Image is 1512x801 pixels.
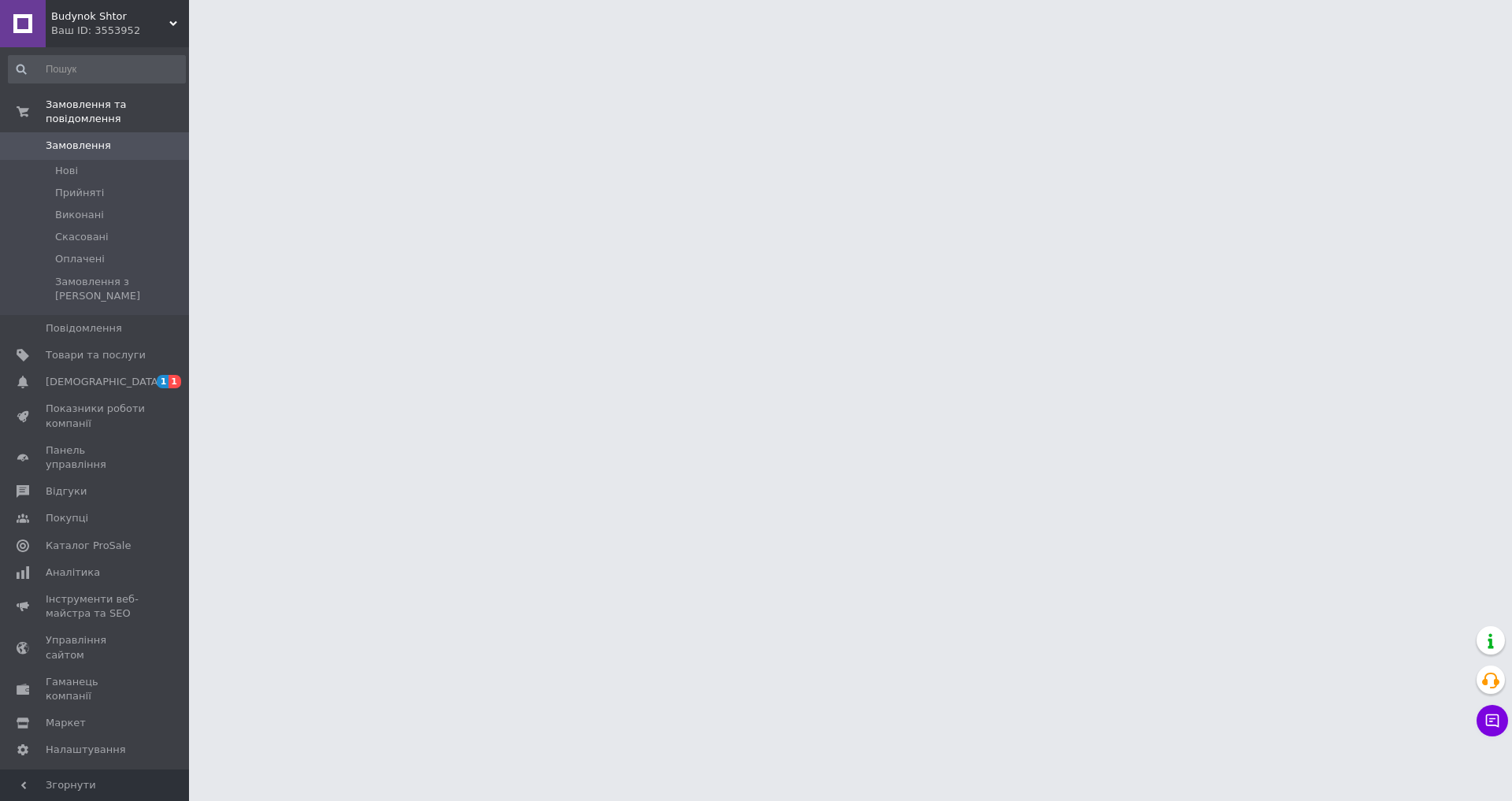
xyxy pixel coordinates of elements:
[46,321,122,336] span: Повідомлення
[55,275,184,303] span: Замовлення з [PERSON_NAME]
[1477,705,1508,736] button: Чат з покупцем
[46,633,146,662] span: Управління сайтом
[55,208,104,222] span: Виконані
[46,566,100,580] span: Аналітика
[46,716,86,730] span: Маркет
[51,9,169,24] span: Budynok Shtor
[46,402,146,430] span: Показники роботи компанії
[46,743,126,757] span: Налаштування
[51,24,189,38] div: Ваш ID: 3553952
[8,55,186,83] input: Пошук
[46,98,189,126] span: Замовлення та повідомлення
[55,230,109,244] span: Скасовані
[55,186,104,200] span: Прийняті
[55,252,105,266] span: Оплачені
[46,375,162,389] span: [DEMOGRAPHIC_DATA]
[46,484,87,499] span: Відгуки
[169,375,181,388] span: 1
[46,675,146,703] span: Гаманець компанії
[46,511,88,525] span: Покупці
[46,443,146,472] span: Панель управління
[55,164,78,178] span: Нові
[46,139,111,153] span: Замовлення
[46,539,131,553] span: Каталог ProSale
[157,375,169,388] span: 1
[46,592,146,621] span: Інструменти веб-майстра та SEO
[46,348,146,362] span: Товари та послуги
